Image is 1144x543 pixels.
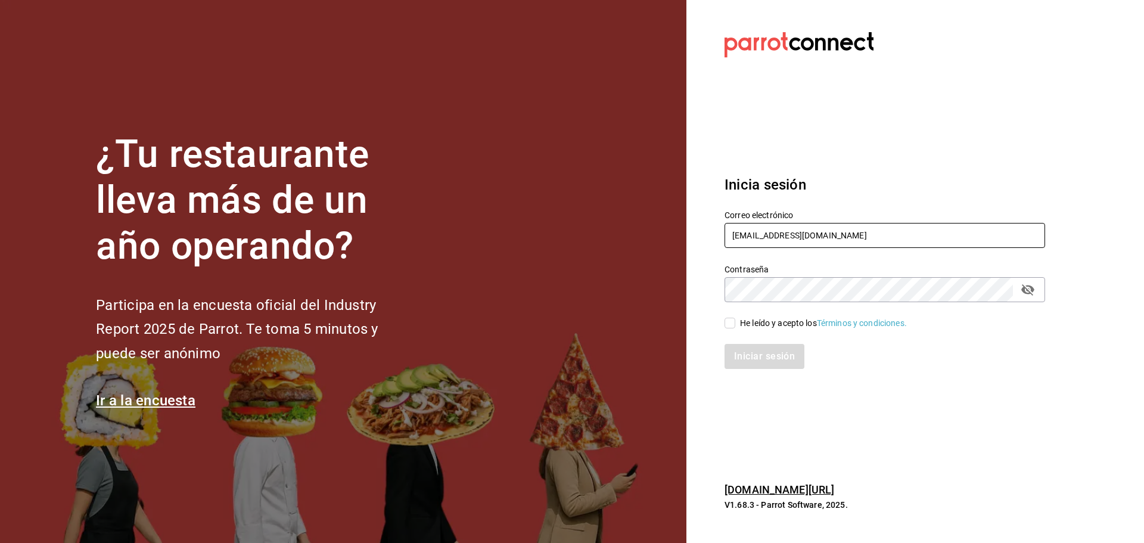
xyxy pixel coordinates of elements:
[96,392,195,409] a: Ir a la encuesta
[725,223,1045,248] input: Ingresa tu correo electrónico
[96,293,418,366] h2: Participa en la encuesta oficial del Industry Report 2025 de Parrot. Te toma 5 minutos y puede se...
[96,132,418,269] h1: ¿Tu restaurante lleva más de un año operando?
[725,499,1045,511] p: V1.68.3 - Parrot Software, 2025.
[725,265,1045,274] label: Contraseña
[725,483,834,496] a: [DOMAIN_NAME][URL]
[1018,280,1038,300] button: passwordField
[725,211,1045,219] label: Correo electrónico
[740,317,907,330] div: He leído y acepto los
[725,174,1045,196] h3: Inicia sesión
[817,318,907,328] a: Términos y condiciones.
